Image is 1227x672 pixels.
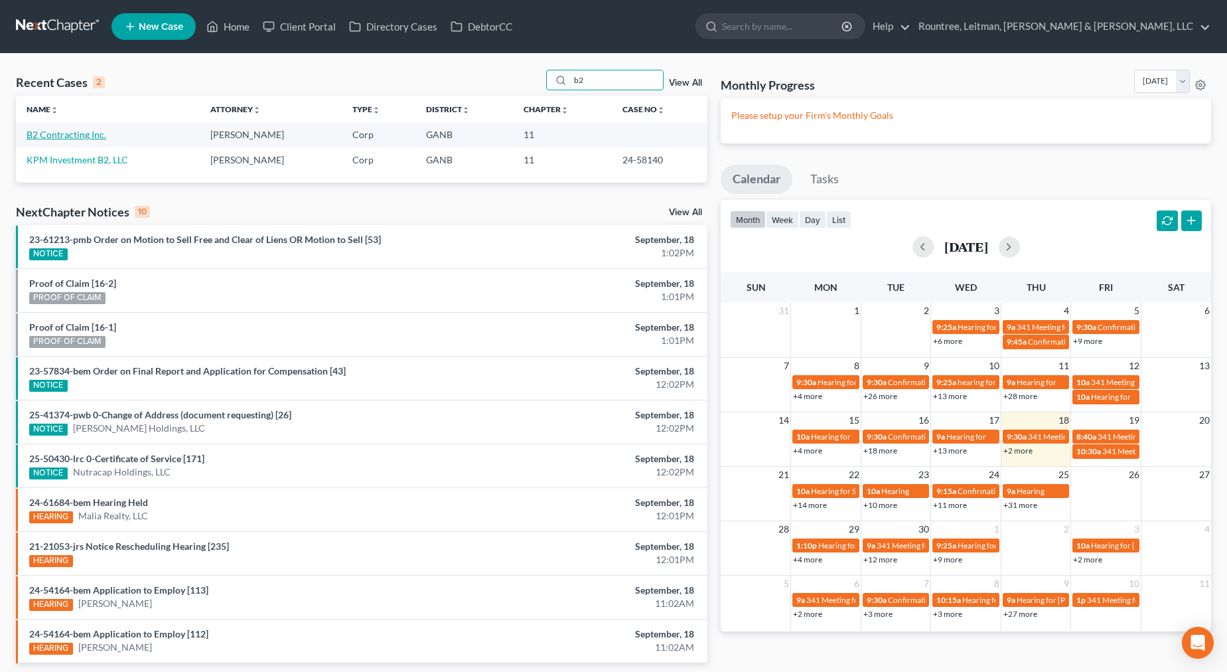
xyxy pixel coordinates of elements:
div: September, 18 [482,540,695,553]
a: 24-61684-bem Hearing Held [29,497,148,508]
span: Hearing for [1017,377,1056,387]
button: list [826,210,851,228]
span: 341 Meeting for [877,541,932,550]
span: 9a [867,541,875,550]
span: 10a [1076,377,1090,387]
a: Proof of Claim [16-1] [29,321,116,333]
div: September, 18 [482,233,695,246]
span: 6 [853,576,861,592]
a: +12 more [863,554,897,564]
td: GANB [415,122,513,147]
div: 2 [93,76,105,88]
a: Nutracap Holdings, LLC [73,465,171,479]
input: Search by name... [722,14,843,39]
span: 7 [782,358,790,374]
div: September, 18 [482,277,695,290]
span: Hearing for [PERSON_NAME] [PERSON_NAME] [962,595,1129,605]
a: +4 more [793,554,822,564]
span: 341 Meeting for [1098,432,1153,442]
span: 10 [1127,576,1141,592]
span: 1:10p [796,541,817,550]
a: Nameunfold_more [27,104,58,114]
span: 8:40a [1076,432,1096,442]
a: +2 more [1073,554,1102,564]
span: 17 [987,412,1001,428]
span: 1p [1076,595,1086,605]
div: PROOF OF CLAIM [29,292,106,304]
span: Hearing for [PERSON_NAME] [958,541,1061,550]
a: [PERSON_NAME] [78,641,152,654]
span: 31 [777,303,790,319]
span: 24 [987,467,1001,483]
span: 341 Meeting for [806,595,862,605]
span: Sat [1168,282,1185,293]
a: +13 more [933,446,967,456]
a: +9 more [933,554,962,564]
span: Confirmation Hearing for [PERSON_NAME] [888,595,1040,605]
a: +2 more [1003,446,1033,456]
a: B2 Contracting Inc. [27,129,106,140]
a: Attorneyunfold_more [210,104,261,114]
span: Hearing for A-1 Express Delivery Service, Inc. [818,541,974,550]
span: 9:30a [867,377,887,387]
a: +14 more [793,500,827,510]
div: 1:02PM [482,246,695,260]
a: +2 more [793,609,822,619]
span: 9a [796,595,805,605]
div: September, 18 [482,365,695,378]
a: Districtunfold_more [426,104,470,114]
a: 23-61213-pmb Order on Motion to Sell Free and Clear of Liens OR Motion to Sell [53] [29,234,381,245]
div: HEARING [29,555,73,567]
span: 9a [1007,377,1015,387]
span: 9:30a [867,595,887,605]
i: unfold_more [50,106,58,114]
i: unfold_more [561,106,569,114]
a: +6 more [933,336,962,346]
span: 12 [1127,358,1141,374]
span: 29 [847,521,861,537]
div: 12:01PM [482,509,695,523]
h3: Monthly Progress [721,77,815,93]
span: Hearing for [958,322,997,332]
span: Hearing for [1091,392,1131,402]
span: 341 Meeting for [1028,432,1084,442]
span: 9:30a [1007,432,1027,442]
span: 10:30a [1076,446,1101,456]
a: +26 more [863,391,897,401]
a: 24-54164-bem Application to Employ [113] [29,584,208,596]
a: +31 more [1003,500,1037,510]
a: +13 more [933,391,967,401]
span: Hearing for Seyria [PERSON_NAME] and [PERSON_NAME] [811,486,1015,496]
span: 2 [1062,521,1070,537]
div: NOTICE [29,424,68,436]
a: Directory Cases [342,15,444,39]
td: [PERSON_NAME] [200,122,342,147]
a: View All [669,208,702,217]
span: 341 Meeting for [PERSON_NAME] [1091,377,1210,387]
span: 9 [1062,576,1070,592]
span: 11 [1198,576,1211,592]
span: 10a [796,432,810,442]
span: 8 [993,576,1001,592]
span: 3 [1133,521,1141,537]
span: 1 [993,521,1001,537]
span: 341 Meeting for [PERSON_NAME] [1102,446,1222,456]
div: September, 18 [482,584,695,597]
span: Confirmation Hearing for [PERSON_NAME] Bass [888,377,1057,387]
span: Hearing for [811,432,851,442]
span: Hearing for [818,377,857,387]
td: GANB [415,147,513,172]
div: HEARING [29,511,73,523]
td: 24-58140 [612,147,707,172]
a: [PERSON_NAME] Holdings, LLC [73,422,205,435]
div: 11:02AM [482,641,695,654]
span: 16 [917,412,930,428]
span: Sun [747,282,766,293]
a: Malia Realty, LLC [78,509,148,523]
a: 24-54164-bem Application to Employ [112] [29,628,208,639]
div: 10 [135,206,150,218]
td: Corp [342,147,415,172]
div: September, 18 [482,628,695,641]
span: Thu [1027,282,1046,293]
a: KPM Investment B2, LLC [27,154,128,165]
